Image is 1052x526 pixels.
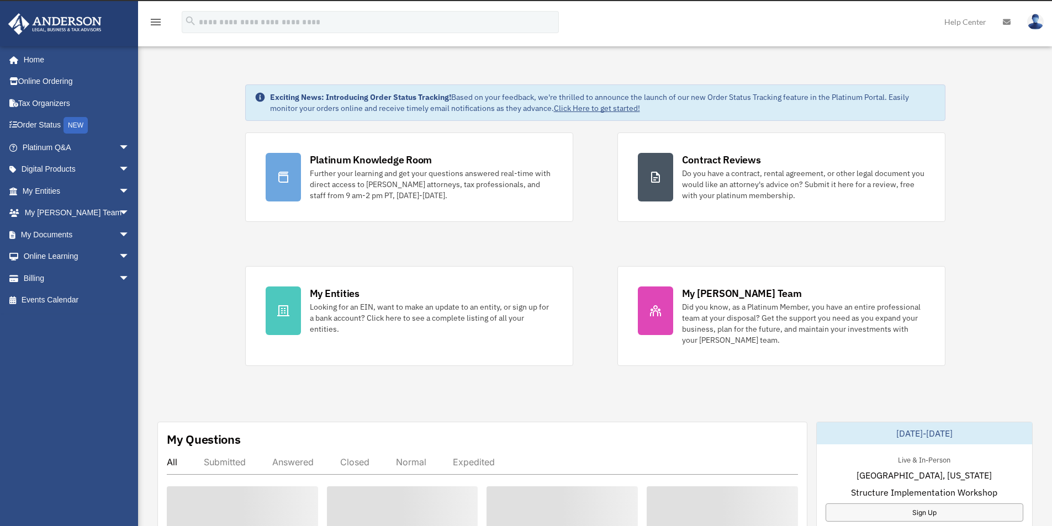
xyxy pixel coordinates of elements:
[826,503,1023,522] a: Sign Up
[453,456,495,467] div: Expedited
[682,301,925,346] div: Did you know, as a Platinum Member, you have an entire professional team at your disposal? Get th...
[1027,14,1044,30] img: User Pic
[149,19,162,29] a: menu
[8,267,146,289] a: Billingarrow_drop_down
[184,15,197,27] i: search
[119,158,141,181] span: arrow_drop_down
[272,456,314,467] div: Answered
[617,266,945,366] a: My [PERSON_NAME] Team Did you know, as a Platinum Member, you have an entire professional team at...
[310,168,553,201] div: Further your learning and get your questions answered real-time with direct access to [PERSON_NAM...
[149,15,162,29] i: menu
[8,136,146,158] a: Platinum Q&Aarrow_drop_down
[8,224,146,246] a: My Documentsarrow_drop_down
[245,132,573,222] a: Platinum Knowledge Room Further your learning and get your questions answered real-time with dire...
[64,117,88,134] div: NEW
[8,92,146,114] a: Tax Organizers
[310,286,360,300] div: My Entities
[857,469,992,482] span: [GEOGRAPHIC_DATA], [US_STATE]
[167,456,177,467] div: All
[8,158,146,180] a: Digital Productsarrow_drop_down
[119,246,141,268] span: arrow_drop_down
[817,422,1032,444] div: [DATE]-[DATE]
[889,453,959,465] div: Live & In-Person
[167,431,241,448] div: My Questions
[119,224,141,246] span: arrow_drop_down
[682,153,761,167] div: Contract Reviews
[8,114,146,137] a: Order StatusNEW
[8,202,146,224] a: My [PERSON_NAME] Teamarrow_drop_down
[270,92,451,102] strong: Exciting News: Introducing Order Status Tracking!
[8,180,146,202] a: My Entitiesarrow_drop_down
[8,71,146,93] a: Online Ordering
[617,132,945,222] a: Contract Reviews Do you have a contract, rental agreement, or other legal document you would like...
[310,153,432,167] div: Platinum Knowledge Room
[554,103,640,113] a: Click Here to get started!
[5,13,105,35] img: Anderson Advisors Platinum Portal
[8,246,146,268] a: Online Learningarrow_drop_down
[851,486,997,499] span: Structure Implementation Workshop
[119,180,141,203] span: arrow_drop_down
[396,456,426,467] div: Normal
[270,92,936,114] div: Based on your feedback, we're thrilled to announce the launch of our new Order Status Tracking fe...
[340,456,369,467] div: Closed
[245,266,573,366] a: My Entities Looking for an EIN, want to make an update to an entity, or sign up for a bank accoun...
[8,49,141,71] a: Home
[119,202,141,225] span: arrow_drop_down
[119,136,141,159] span: arrow_drop_down
[310,301,553,334] div: Looking for an EIN, want to make an update to an entity, or sign up for a bank account? Click her...
[8,289,146,311] a: Events Calendar
[682,168,925,201] div: Do you have a contract, rental agreement, or other legal document you would like an attorney's ad...
[204,456,246,467] div: Submitted
[119,267,141,290] span: arrow_drop_down
[682,286,802,300] div: My [PERSON_NAME] Team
